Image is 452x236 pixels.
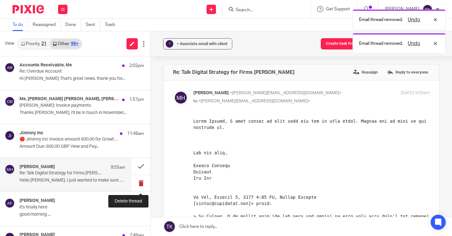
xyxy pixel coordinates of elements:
a: Sent [86,19,100,31]
img: Pixie [13,5,44,13]
p: 11:46am [127,131,144,137]
span: <[PERSON_NAME][EMAIL_ADDRESS][DOMAIN_NAME]> [198,99,310,103]
p: Re: Talk Digital Strategy for Firms [PERSON_NAME] [19,171,104,176]
p: Email thread removed. [359,17,403,23]
p: 🔴 Jiminny Inc Invoice amount 600.00 for GrowthPad Limited is 14 days past due [19,137,119,142]
button: Undo [406,40,422,47]
a: To do [13,19,28,31]
img: svg%3E [5,63,15,73]
a: Trash [105,19,120,31]
h4: Accounts Receivable, Me [19,63,72,68]
img: svg%3E [5,164,15,174]
span: [PERSON_NAME] [193,91,229,95]
p: Hello [PERSON_NAME], I just wanted to make sure you... [19,178,125,183]
button: Undo [406,16,422,23]
label: Reply to everyone [385,68,430,77]
p: Hi [PERSON_NAME] That's great news, thank you for... [19,76,144,81]
span: + Associate email with client [177,42,228,46]
img: svg%3E [5,131,15,141]
h4: Re: Talk Digital Strategy for Firms [PERSON_NAME] [173,69,294,75]
p: Thanks [PERSON_NAME], I'll be in touch in November... [19,110,144,115]
img: svg%3E [5,198,15,208]
p: 9:02am [130,198,144,204]
p: 1:57pm [129,96,144,103]
p: Amount Due: 600.00 GBP View and Pay... [19,144,144,149]
div: 99+ [71,42,78,46]
a: Done [65,19,81,31]
p: Email thread removed. [359,40,403,47]
button: ? + Associate email with client [163,38,232,49]
h4: Jiminny Inc [19,131,43,136]
a: Priority21 [18,39,50,49]
h4: [PERSON_NAME] [19,198,55,203]
span: View [5,40,14,47]
span: <[PERSON_NAME][EMAIL_ADDRESS][DOMAIN_NAME]> [230,91,342,95]
p: [PERSON_NAME]: Invoice payments [19,103,119,108]
p: 9:55am [111,164,125,171]
p: good morning ... [19,212,144,217]
img: svg%3E [422,4,433,14]
p: it's finally here [19,205,119,210]
h4: [PERSON_NAME] [19,164,55,170]
p: Re: Overdue Account [19,69,119,74]
img: svg%3E [5,96,15,106]
span: to [193,99,197,103]
a: Reassigned [33,19,61,31]
div: 21 [41,42,46,46]
a: Other99+ [50,39,81,49]
img: svg%3E [173,90,189,105]
p: [DATE] 9:55am [401,90,430,96]
h4: Me, [PERSON_NAME] [PERSON_NAME], [PERSON_NAME] [19,96,119,102]
p: 2:02pm [129,63,144,69]
div: ? [166,40,173,48]
label: Reassign [352,68,379,77]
